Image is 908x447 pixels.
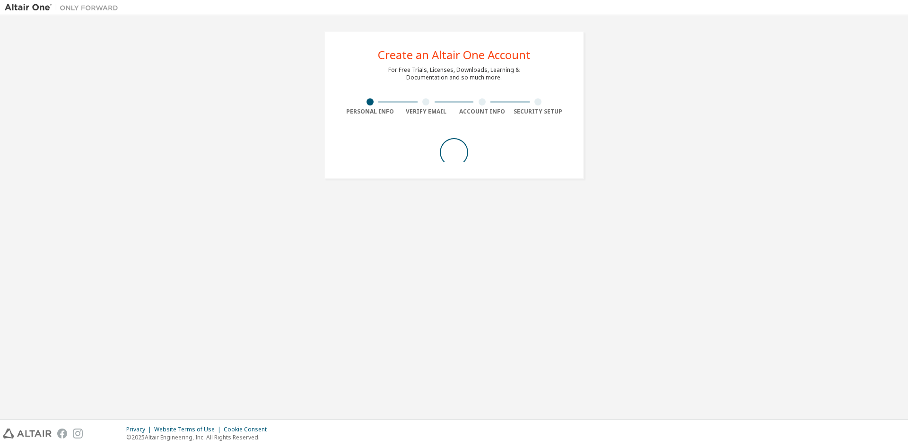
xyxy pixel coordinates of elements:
img: altair_logo.svg [3,429,52,438]
div: Create an Altair One Account [378,49,531,61]
div: Privacy [126,426,154,433]
div: Account Info [454,108,510,115]
img: instagram.svg [73,429,83,438]
div: Website Terms of Use [154,426,224,433]
img: facebook.svg [57,429,67,438]
div: Verify Email [398,108,454,115]
div: Personal Info [342,108,398,115]
div: Security Setup [510,108,567,115]
div: For Free Trials, Licenses, Downloads, Learning & Documentation and so much more. [388,66,520,81]
p: © 2025 Altair Engineering, Inc. All Rights Reserved. [126,433,272,441]
div: Cookie Consent [224,426,272,433]
img: Altair One [5,3,123,12]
